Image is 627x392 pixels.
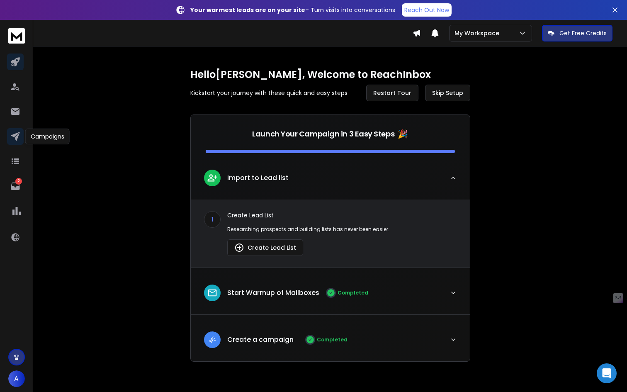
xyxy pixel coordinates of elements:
[15,178,22,185] p: 2
[425,85,470,101] button: Skip Setup
[227,335,294,345] p: Create a campaign
[8,370,25,387] button: A
[207,287,218,298] img: lead
[190,89,348,97] p: Kickstart your journey with these quick and easy steps
[25,129,70,144] div: Campaigns
[398,128,408,140] span: 🎉
[227,288,319,298] p: Start Warmup of Mailboxes
[597,363,617,383] div: Open Intercom Messenger
[7,178,24,195] a: 2
[542,25,612,41] button: Get Free Credits
[454,29,503,37] p: My Workspace
[227,173,289,183] p: Import to Lead list
[402,3,452,17] a: Reach Out Now
[227,239,303,256] button: Create Lead List
[191,200,470,268] div: leadImport to Lead list
[559,29,607,37] p: Get Free Credits
[207,334,218,345] img: lead
[191,163,470,200] button: leadImport to Lead list
[338,290,368,296] p: Completed
[404,6,449,14] p: Reach Out Now
[190,6,305,14] strong: Your warmest leads are on your site
[234,243,244,253] img: lead
[204,211,221,228] div: 1
[432,89,463,97] span: Skip Setup
[191,278,470,314] button: leadStart Warmup of MailboxesCompleted
[227,226,457,233] p: Researching prospects and building lists has never been easier.
[227,211,457,219] p: Create Lead List
[252,128,394,140] p: Launch Your Campaign in 3 Easy Steps
[366,85,418,101] button: Restart Tour
[8,28,25,44] img: logo
[190,68,470,81] h1: Hello [PERSON_NAME] , Welcome to ReachInbox
[190,6,395,14] p: – Turn visits into conversations
[317,336,348,343] p: Completed
[191,325,470,361] button: leadCreate a campaignCompleted
[207,173,218,183] img: lead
